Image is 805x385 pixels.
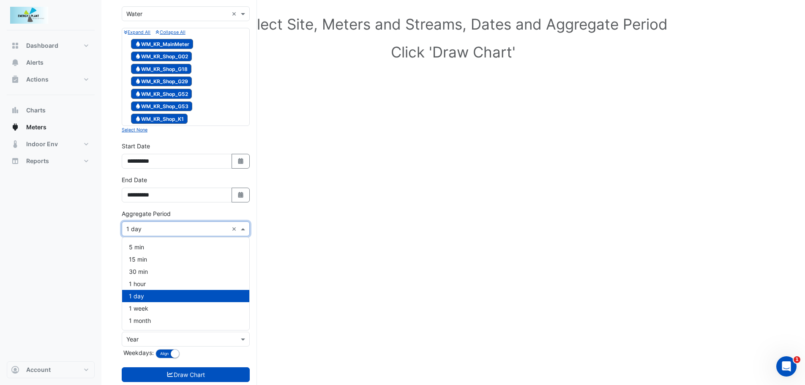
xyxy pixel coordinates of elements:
button: Account [7,361,95,378]
span: 15 min [129,256,147,263]
img: Company Logo [10,7,48,24]
fa-icon: Select Date [237,191,245,199]
fa-icon: Water [135,41,141,47]
span: Charts [26,106,46,115]
span: Meters [26,123,46,131]
small: Collapse All [156,30,185,35]
button: Actions [7,71,95,88]
button: Meters [7,119,95,136]
button: Dashboard [7,37,95,54]
button: Draw Chart [122,367,250,382]
fa-icon: Water [135,53,141,60]
span: Clear [232,224,239,233]
app-icon: Meters [11,123,19,131]
span: WM_KR_Shop_G29 [131,76,192,87]
fa-icon: Select Date [237,158,245,165]
span: 1 day [129,292,144,300]
span: WM_KR_Shop_G18 [131,64,191,74]
fa-icon: Water [135,78,141,85]
span: WM_KR_Shop_G53 [131,101,192,112]
app-icon: Charts [11,106,19,115]
button: Collapse All [156,28,185,36]
fa-icon: Water [135,115,141,122]
ng-dropdown-panel: Options list [122,237,250,330]
button: Charts [7,102,95,119]
label: Weekdays: [122,348,154,357]
button: Select None [122,126,147,134]
button: Indoor Env [7,136,95,153]
span: WM_KR_MainMeter [131,39,193,49]
label: End Date [122,175,147,184]
fa-icon: Water [135,103,141,109]
iframe: Intercom live chat [776,356,797,377]
span: 1 [794,356,800,363]
span: Dashboard [26,41,58,50]
span: WM_KR_Shop_G02 [131,52,192,62]
fa-icon: Water [135,90,141,97]
button: Reports [7,153,95,169]
button: Expand All [124,28,150,36]
small: Select None [122,127,147,133]
span: 1 month [129,317,151,324]
h1: Select Site, Meters and Streams, Dates and Aggregate Period [135,15,771,33]
app-icon: Actions [11,75,19,84]
span: Alerts [26,58,44,67]
app-icon: Reports [11,157,19,165]
span: Actions [26,75,49,84]
h1: Click 'Draw Chart' [135,43,771,61]
app-icon: Alerts [11,58,19,67]
span: Clear [232,9,239,18]
span: Reports [26,157,49,165]
app-icon: Indoor Env [11,140,19,148]
span: 5 min [129,243,144,251]
span: 1 week [129,305,148,312]
label: Aggregate Period [122,209,171,218]
app-icon: Dashboard [11,41,19,50]
span: 30 min [129,268,148,275]
button: Alerts [7,54,95,71]
span: 1 hour [129,280,146,287]
span: WM_KR_Shop_K1 [131,114,188,124]
span: Indoor Env [26,140,58,148]
small: Expand All [124,30,150,35]
span: Account [26,366,51,374]
span: WM_KR_Shop_G52 [131,89,192,99]
label: Start Date [122,142,150,150]
fa-icon: Water [135,66,141,72]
